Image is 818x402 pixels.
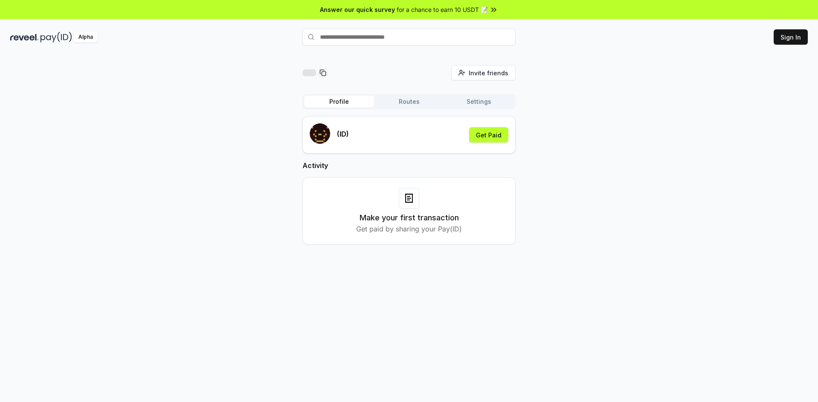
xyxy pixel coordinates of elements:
[360,212,459,224] h3: Make your first transaction
[74,32,98,43] div: Alpha
[337,129,349,139] p: (ID)
[356,224,462,234] p: Get paid by sharing your Pay(ID)
[397,5,488,14] span: for a chance to earn 10 USDT 📝
[302,160,516,171] h2: Activity
[10,32,39,43] img: reveel_dark
[469,68,508,77] span: Invite friends
[444,96,514,108] button: Settings
[320,5,395,14] span: Answer our quick survey
[374,96,444,108] button: Routes
[40,32,72,43] img: pay_id
[304,96,374,108] button: Profile
[469,127,508,143] button: Get Paid
[774,29,808,45] button: Sign In
[451,65,516,80] button: Invite friends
